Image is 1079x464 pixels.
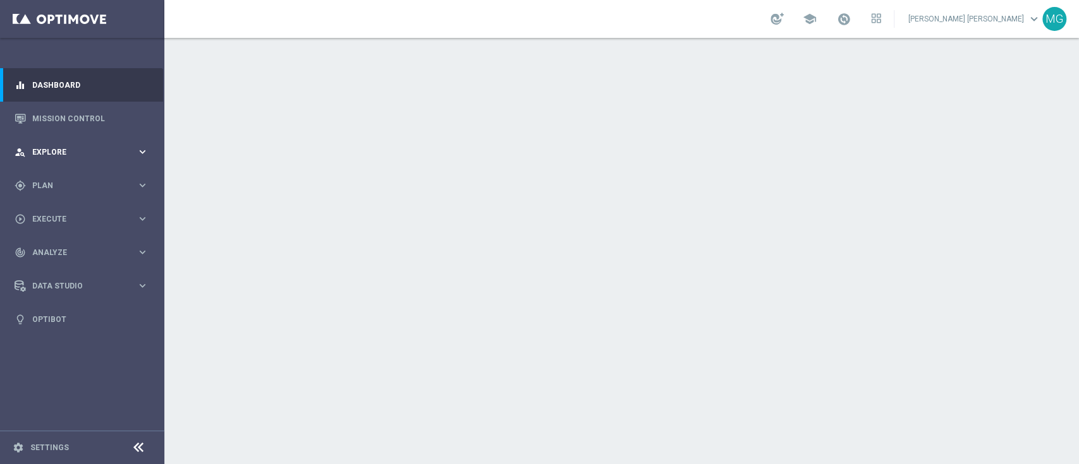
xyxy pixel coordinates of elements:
[15,213,26,225] i: play_circle_outline
[15,213,137,225] div: Execute
[13,442,24,453] i: settings
[32,215,137,223] span: Execute
[137,179,149,191] i: keyboard_arrow_right
[32,68,149,102] a: Dashboard
[15,302,149,336] div: Optibot
[32,182,137,189] span: Plan
[15,280,137,292] div: Data Studio
[32,282,137,290] span: Data Studio
[15,314,26,325] i: lightbulb
[14,147,149,157] button: person_search Explore keyboard_arrow_right
[137,246,149,258] i: keyboard_arrow_right
[32,302,149,336] a: Optibot
[15,247,26,258] i: track_changes
[15,146,137,158] div: Explore
[32,102,149,135] a: Mission Control
[1027,12,1041,26] span: keyboard_arrow_down
[14,214,149,224] button: play_circle_outline Execute keyboard_arrow_right
[15,80,26,91] i: equalizer
[14,114,149,124] button: Mission Control
[137,146,149,158] i: keyboard_arrow_right
[15,102,149,135] div: Mission Control
[15,180,26,191] i: gps_fixed
[14,80,149,90] button: equalizer Dashboard
[32,148,137,156] span: Explore
[137,213,149,225] i: keyboard_arrow_right
[14,247,149,258] button: track_changes Analyze keyboard_arrow_right
[137,280,149,292] i: keyboard_arrow_right
[1042,7,1066,31] div: MG
[15,180,137,191] div: Plan
[15,247,137,258] div: Analyze
[907,9,1042,28] a: [PERSON_NAME] [PERSON_NAME]keyboard_arrow_down
[15,68,149,102] div: Dashboard
[30,444,69,451] a: Settings
[15,146,26,158] i: person_search
[32,249,137,256] span: Analyze
[803,12,817,26] span: school
[14,314,149,324] button: lightbulb Optibot
[14,181,149,191] button: gps_fixed Plan keyboard_arrow_right
[14,281,149,291] button: Data Studio keyboard_arrow_right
